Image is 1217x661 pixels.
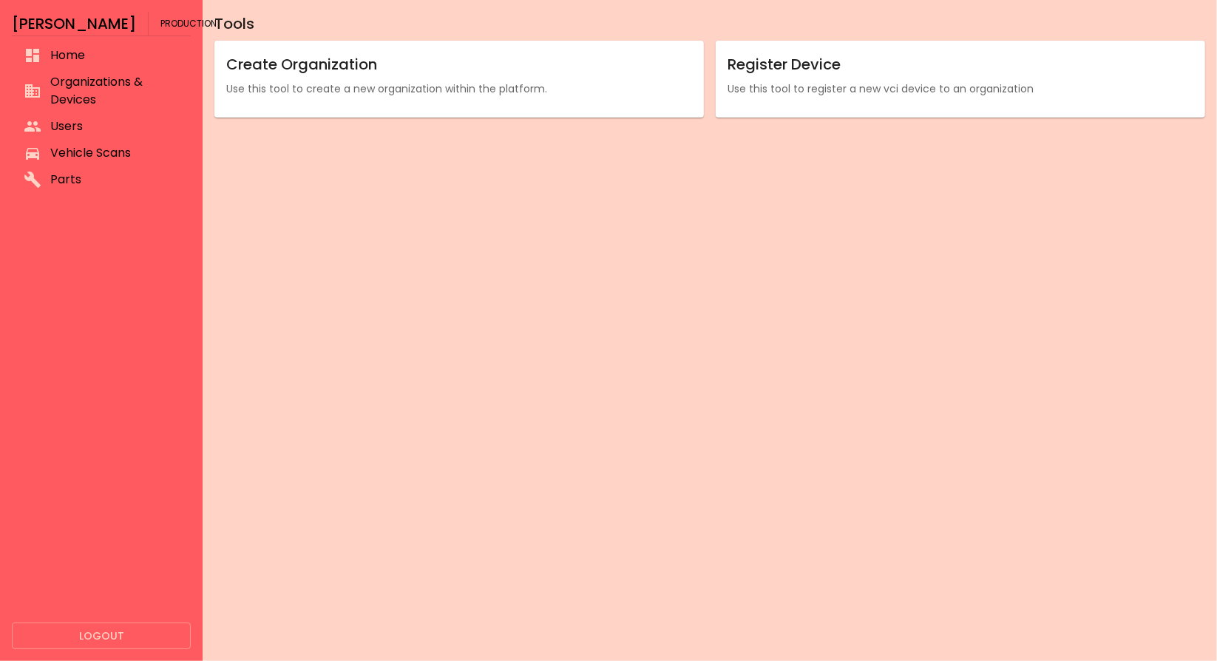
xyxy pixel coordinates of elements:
span: Home [50,47,179,64]
p: Use this tool to create a new organization within the platform. [226,81,692,96]
h6: [PERSON_NAME] [12,12,136,35]
p: Use this tool to register a new vci device to an organization [728,81,1193,96]
span: Parts [50,171,179,189]
h6: Create Organization [226,52,692,76]
span: Users [50,118,179,135]
span: Vehicle Scans [50,144,179,162]
h6: Tools [214,12,1205,35]
h6: Register Device [728,52,1193,76]
button: Logout [12,623,191,650]
span: Organizations & Devices [50,73,179,109]
span: Production [160,12,217,35]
